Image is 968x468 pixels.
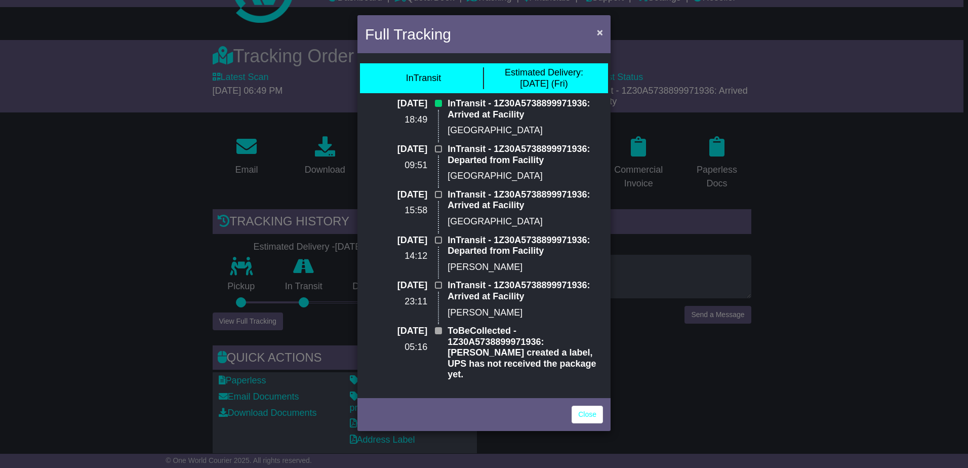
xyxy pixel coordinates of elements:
p: InTransit - 1Z30A5738899971936: Arrived at Facility [448,189,603,211]
p: [GEOGRAPHIC_DATA] [448,171,603,182]
p: InTransit - 1Z30A5738899971936: Departed from Facility [448,144,603,166]
p: 15:58 [365,205,427,216]
p: 09:51 [365,160,427,171]
p: 23:11 [365,296,427,307]
p: [DATE] [365,280,427,291]
p: [DATE] [365,189,427,201]
a: Close [572,406,603,423]
div: InTransit [406,73,441,84]
p: [PERSON_NAME] [448,262,603,273]
p: 14:12 [365,251,427,262]
button: Close [592,22,608,43]
p: [GEOGRAPHIC_DATA] [448,216,603,227]
p: ToBeCollected - 1Z30A5738899971936: [PERSON_NAME] created a label, UPS has not received the packa... [448,326,603,380]
p: [DATE] [365,144,427,155]
p: 05:16 [365,342,427,353]
div: [DATE] (Fri) [505,67,583,89]
span: Estimated Delivery: [505,67,583,77]
p: InTransit - 1Z30A5738899971936: Arrived at Facility [448,280,603,302]
p: 18:49 [365,114,427,126]
p: [PERSON_NAME] [448,307,603,319]
h4: Full Tracking [365,23,451,46]
p: [DATE] [365,235,427,246]
p: [DATE] [365,326,427,337]
p: InTransit - 1Z30A5738899971936: Departed from Facility [448,235,603,257]
p: InTransit - 1Z30A5738899971936: Arrived at Facility [448,98,603,120]
p: [GEOGRAPHIC_DATA] [448,125,603,136]
p: [DATE] [365,98,427,109]
span: × [597,26,603,38]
